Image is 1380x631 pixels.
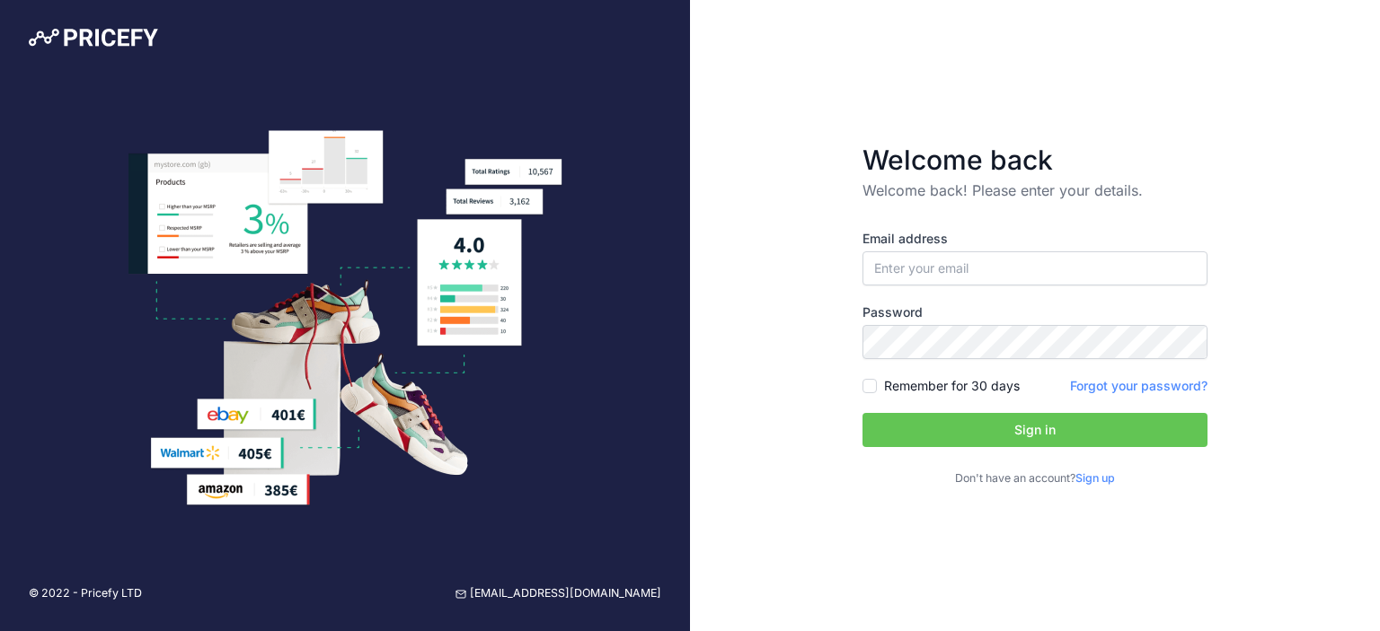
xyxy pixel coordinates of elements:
[862,413,1207,447] button: Sign in
[862,144,1207,176] h3: Welcome back
[862,251,1207,285] input: Enter your email
[862,230,1207,248] label: Email address
[1070,378,1207,393] a: Forgot your password?
[884,377,1020,395] label: Remember for 30 days
[862,303,1207,321] label: Password
[862,470,1207,487] p: Don't have an account?
[1075,471,1115,485] a: Sign up
[456,585,661,602] a: [EMAIL_ADDRESS][DOMAIN_NAME]
[29,585,142,602] p: © 2022 - Pricefy LTD
[862,180,1207,201] p: Welcome back! Please enter your details.
[29,29,158,47] img: Pricefy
